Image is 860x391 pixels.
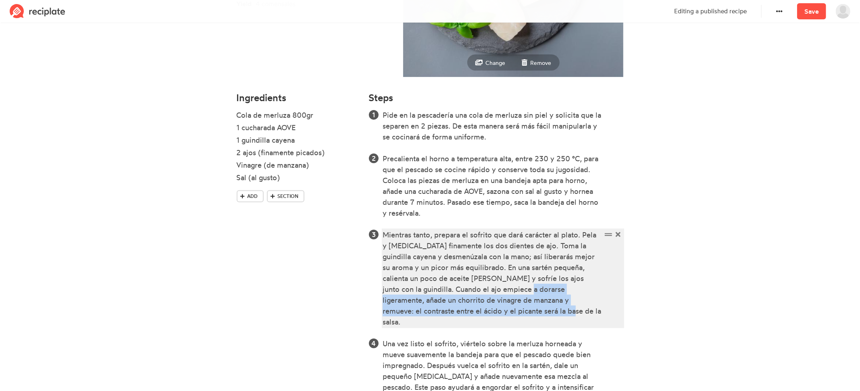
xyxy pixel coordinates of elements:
[237,135,337,146] div: 1 guindilla cayena
[383,110,602,142] div: Pide en la pescadería una cola de merluza sin piel y solicita que la separen en 2 piezas. De esta...
[836,4,850,19] img: User's avatar
[248,193,258,200] span: Add
[797,3,826,19] a: Save
[383,153,602,218] div: Precalienta el horno a temperatura alta, entre 230 y 250 °C, para que el pescado se cocine rápido...
[237,172,337,183] div: Sal (al gusto)
[383,229,602,327] div: Mientras tanto, prepara el sofrito que dará carácter al plato. Pela y [MEDICAL_DATA] finamente lo...
[237,147,337,158] div: 2 ajos (finamente picados)
[237,160,337,171] div: Vinagre (de manzana)
[10,4,65,19] img: Reciplate
[369,92,393,103] h4: Steps
[531,59,552,66] small: Remove
[278,193,299,200] span: Section
[237,92,359,103] h4: Ingredients
[674,7,747,16] p: Editing a published recipe
[603,229,614,240] span: Drag to reorder
[486,59,506,66] small: Change
[237,122,337,133] div: 1 cucharada AOVE
[614,229,622,240] span: Delete item
[237,110,337,121] div: Cola de merluza 800gr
